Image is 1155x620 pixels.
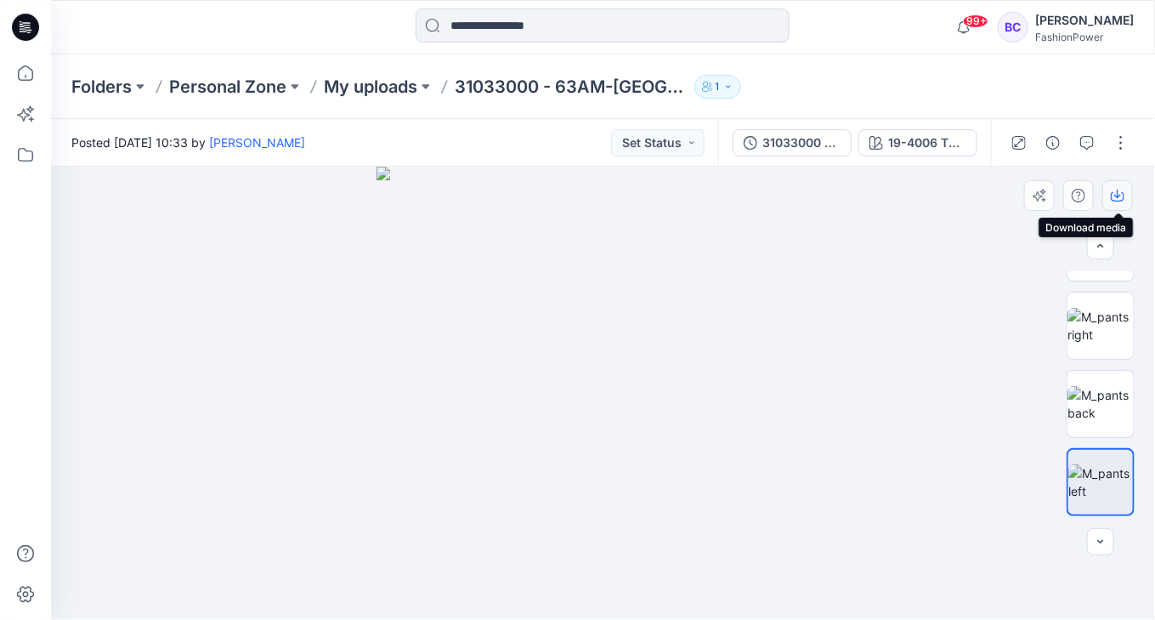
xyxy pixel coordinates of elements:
span: Posted [DATE] 10:33 by [71,134,305,151]
button: 1 [694,75,741,99]
a: [PERSON_NAME] [209,135,305,150]
img: eyJhbGciOiJIUzI1NiIsImtpZCI6IjAiLCJzbHQiOiJzZXMiLCJ0eXAiOiJKV1QifQ.eyJkYXRhIjp7InR5cGUiOiJzdG9yYW... [377,167,829,620]
img: M_pants back [1067,386,1134,422]
div: 19-4006 TPG Caviar [888,134,966,152]
img: M_pants left [1068,464,1133,500]
p: 31033000 - 63AM-[GEOGRAPHIC_DATA] [455,75,688,99]
p: 1 [716,77,720,96]
button: Details [1039,129,1067,156]
span: 99+ [963,14,988,28]
button: 31033000 - 63AM-[GEOGRAPHIC_DATA] [733,129,852,156]
div: FashionPower [1035,31,1134,43]
a: Personal Zone [169,75,286,99]
div: [PERSON_NAME] [1035,10,1134,31]
div: BC [998,12,1028,43]
a: Folders [71,75,132,99]
button: 19-4006 TPG Caviar [858,129,977,156]
div: 31033000 - 63AM-[GEOGRAPHIC_DATA] [762,134,841,152]
a: My uploads [324,75,417,99]
img: M_pants right [1067,308,1134,344]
